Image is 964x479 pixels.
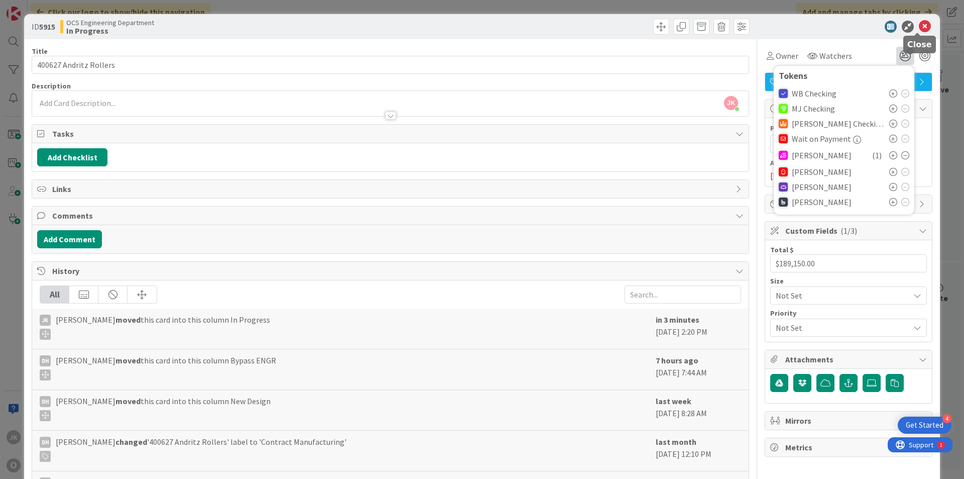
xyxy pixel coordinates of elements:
div: 4 [942,414,951,423]
span: History [52,265,731,277]
button: Add Checklist [37,148,107,166]
input: type card name here... [32,56,749,74]
div: Tokens [779,71,909,81]
div: 1 [52,4,55,12]
span: Links [52,183,731,195]
h5: Close [907,40,932,49]
span: [PERSON_NAME] [792,198,852,207]
span: [PERSON_NAME] Checking [792,119,884,128]
div: [DATE] 2:20 PM [656,314,741,344]
label: Total $ [770,245,794,254]
span: Not Set [776,321,904,335]
div: [DATE] 12:10 PM [656,436,741,466]
div: [DATE] 7:44 AM [656,354,741,385]
span: Metrics [785,441,914,453]
span: WB Checking [792,89,836,98]
span: [PERSON_NAME] this card into this column Bypass ENGR [56,354,276,380]
div: Open Get Started checklist, remaining modules: 4 [898,417,951,434]
span: [PERSON_NAME] '400627 Andritz Rollers' label to 'Contract Manufacturing' [56,436,346,462]
div: [DATE] 8:28 AM [656,395,741,425]
span: Tasks [52,128,731,140]
span: [PERSON_NAME] [792,167,852,176]
div: DH [40,437,51,448]
div: Priority [770,310,927,317]
span: JK [724,96,738,110]
span: OCS Engineering Department [66,19,154,27]
input: Search... [625,285,741,304]
div: JK [40,315,51,326]
span: [PERSON_NAME] [792,151,852,160]
b: moved [115,396,141,406]
span: Not Set [776,289,904,303]
span: Planned Dates [770,123,927,134]
div: Get Started [906,420,943,430]
label: Title [32,47,48,56]
b: changed [115,437,147,447]
span: Actual Dates [770,158,927,168]
span: [DATE] [770,169,794,181]
span: Wait on Payment [792,134,851,143]
span: ID [32,21,55,33]
span: Comments [52,210,731,222]
b: moved [115,315,141,325]
span: [PERSON_NAME] [792,182,852,191]
b: moved [115,355,141,365]
span: ( 1/3 ) [840,226,857,236]
div: DH [40,396,51,407]
div: DH [40,355,51,366]
div: All [40,286,69,303]
div: Size [770,277,927,284]
button: Add Comment [37,230,102,248]
span: ( 1 ) [872,149,882,161]
span: Attachments [785,353,914,365]
b: last month [656,437,696,447]
span: MJ Checking [792,104,835,113]
b: in 3 minutes [656,315,699,325]
b: last week [656,396,691,406]
span: Support [21,2,46,14]
b: 7 hours ago [656,355,698,365]
span: [PERSON_NAME] this card into this column In Progress [56,314,270,340]
span: Owner [776,50,798,62]
b: In Progress [66,27,154,35]
span: Description [32,81,71,90]
span: Custom Fields [785,225,914,237]
b: 5915 [39,22,55,32]
span: Watchers [819,50,852,62]
span: [PERSON_NAME] this card into this column New Design [56,395,271,421]
span: Mirrors [785,415,914,427]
